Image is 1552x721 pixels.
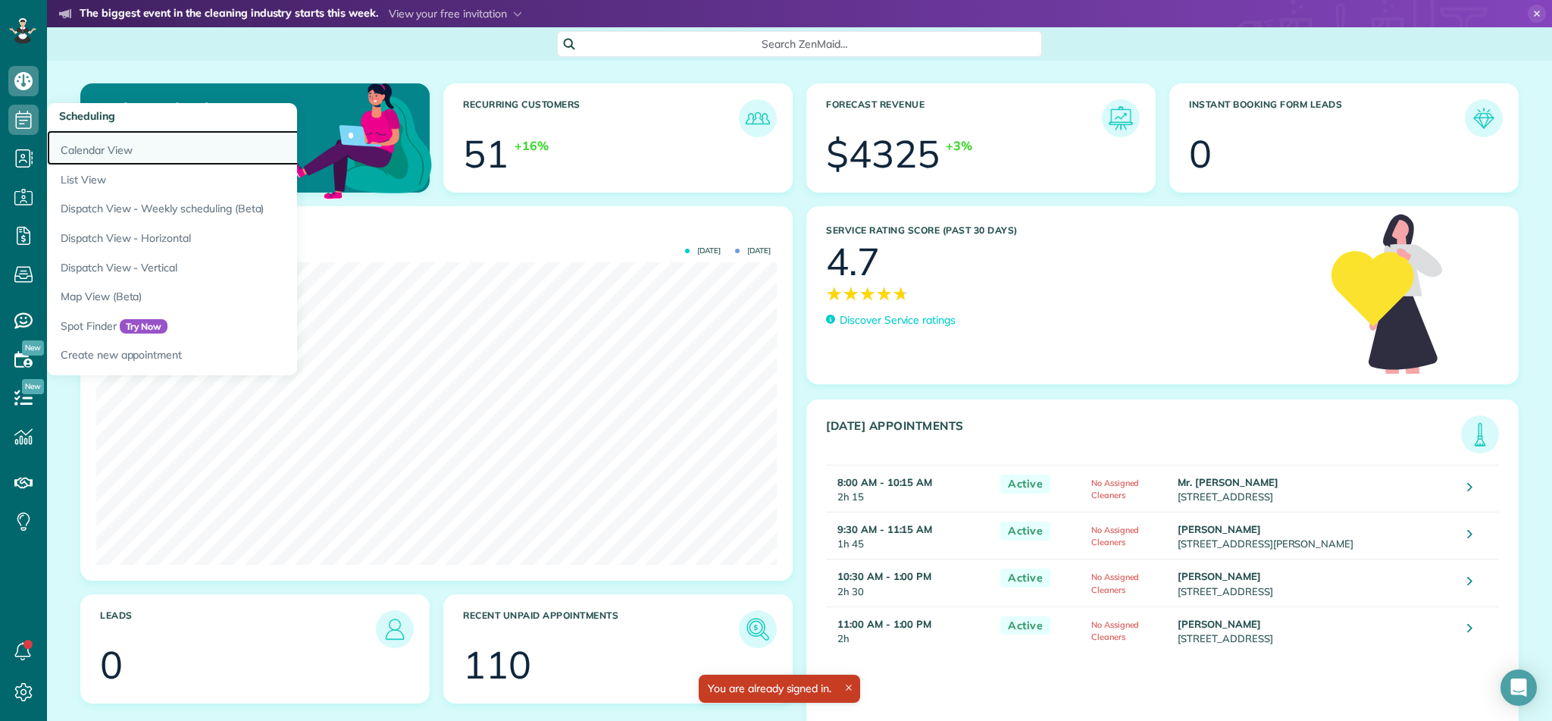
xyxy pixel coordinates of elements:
div: You are already signed in. [699,675,860,703]
strong: 11:00 AM - 1:00 PM [837,618,931,630]
span: Try Now [120,319,168,334]
td: 2h 30 [826,560,993,607]
span: [DATE] [735,247,771,255]
img: icon_unpaid_appointments-47b8ce3997adf2238b356f14209ab4cced10bd1f174958f3ca8f1d0dd7fffeee.png [743,614,773,644]
div: $4325 [826,135,940,173]
h3: Recurring Customers [463,99,739,137]
h3: Recent unpaid appointments [463,610,739,648]
div: 51 [463,135,508,173]
strong: [PERSON_NAME] [1178,523,1261,535]
img: icon_todays_appointments-901f7ab196bb0bea1936b74009e4eb5ffbc2d2711fa7634e0d609ed5ef32b18b.png [1465,419,1495,450]
strong: 9:30 AM - 11:15 AM [837,523,932,535]
p: Welcome back, [PERSON_NAME]! [96,99,318,139]
h3: Forecast Revenue [826,99,1102,137]
span: ★ [826,281,843,307]
span: New [22,379,44,394]
span: No Assigned Cleaners [1091,619,1140,642]
a: Create new appointment [47,340,426,375]
div: 110 [463,646,531,684]
a: Dispatch View - Horizontal [47,224,426,253]
span: [DATE] [685,247,721,255]
a: Dispatch View - Weekly scheduling (Beta) [47,194,426,224]
strong: [PERSON_NAME] [1178,570,1261,582]
a: Spot FinderTry Now [47,312,426,341]
strong: 10:30 AM - 1:00 PM [837,570,931,582]
a: Map View (Beta) [47,282,426,312]
td: 1h 45 [826,513,993,560]
span: Active [1000,522,1050,541]
a: List View [47,165,426,195]
div: 4.7 [826,243,880,281]
span: Scheduling [59,109,115,123]
h3: [DATE] Appointments [826,419,1461,453]
strong: The biggest event in the cleaning industry starts this week. [80,6,378,23]
img: dashboard_welcome-42a62b7d889689a78055ac9021e634bf52bae3f8056760290aed330b23ab8690.png [288,66,435,213]
p: Discover Service ratings [840,312,956,328]
a: Dispatch View - Vertical [47,253,426,283]
span: No Assigned Cleaners [1091,478,1140,500]
a: Calendar View [47,130,426,165]
div: +3% [946,137,972,155]
td: [STREET_ADDRESS] [1174,560,1456,607]
strong: Mr. [PERSON_NAME] [1178,476,1278,488]
strong: 8:00 AM - 10:15 AM [837,476,932,488]
div: 0 [100,646,123,684]
span: Active [1000,569,1050,588]
h3: Instant Booking Form Leads [1189,99,1465,137]
a: Discover Service ratings [826,312,956,328]
td: [STREET_ADDRESS] [1174,607,1456,654]
h3: Service Rating score (past 30 days) [826,225,1316,236]
img: icon_forecast_revenue-8c13a41c7ed35a8dcfafea3cbb826a0462acb37728057bba2d056411b612bbbe.png [1106,103,1136,133]
h3: Actual Revenue this month [100,226,777,240]
span: Active [1000,475,1050,494]
span: ★ [859,281,876,307]
div: 0 [1189,135,1212,173]
span: No Assigned Cleaners [1091,572,1140,594]
strong: [PERSON_NAME] [1178,618,1261,630]
td: 2h 15 [826,466,993,513]
img: icon_form_leads-04211a6a04a5b2264e4ee56bc0799ec3eb69b7e499cbb523a139df1d13a81ae0.png [1469,103,1499,133]
td: [STREET_ADDRESS][PERSON_NAME] [1174,513,1456,560]
span: New [22,340,44,356]
div: +16% [515,137,549,155]
span: ★ [843,281,859,307]
td: [STREET_ADDRESS] [1174,466,1456,513]
img: icon_leads-1bed01f49abd5b7fead27621c3d59655bb73ed531f8eeb49469d10e621d6b896.png [380,614,410,644]
td: 2h [826,607,993,654]
div: Open Intercom Messenger [1500,669,1537,706]
span: No Assigned Cleaners [1091,525,1140,547]
span: ★ [876,281,893,307]
img: icon_recurring_customers-cf858462ba22bcd05b5a5880d41d6543d210077de5bb9ebc9590e49fd87d84ed.png [743,103,773,133]
span: Active [1000,616,1050,635]
span: ★ [893,281,909,307]
h3: Leads [100,610,376,648]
